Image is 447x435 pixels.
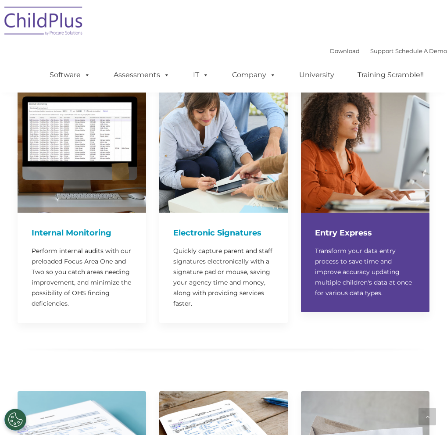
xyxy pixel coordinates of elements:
[301,84,429,213] img: Entry-Express-750
[370,47,393,54] a: Support
[18,84,146,213] img: InternalMonitoring750
[105,66,179,84] a: Assessments
[173,246,274,309] p: Quickly capture parent and staff signatures electronically with a signature pad or mouse, saving ...
[4,409,26,431] button: Cookies Settings
[173,227,274,239] h4: Electronic Signatures
[349,66,433,84] a: Training Scramble!!
[159,84,288,213] img: ElectronicSignature-750
[315,246,415,298] p: Transform your data entry process to save time and improve accuracy updating multiple children's ...
[184,66,218,84] a: IT
[223,66,285,84] a: Company
[41,66,99,84] a: Software
[330,47,360,54] a: Download
[32,246,132,309] p: Perform internal audits with our preloaded Focus Area One and Two so you catch areas needing impr...
[32,227,132,239] h4: Internal Monitoring
[330,47,447,54] font: |
[315,227,415,239] h4: Entry Express
[395,47,447,54] a: Schedule A Demo
[290,66,343,84] a: University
